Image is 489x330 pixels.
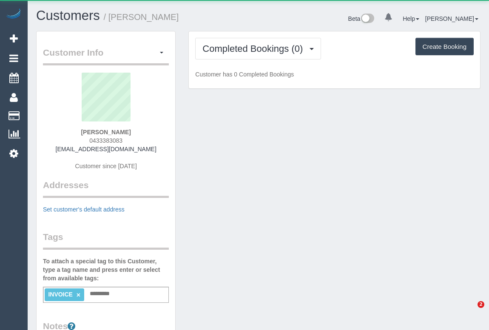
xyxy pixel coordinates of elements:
a: Help [403,15,419,22]
span: 2 [478,301,484,308]
p: Customer has 0 Completed Bookings [195,70,474,79]
a: Beta [348,15,375,22]
span: 0433383083 [89,137,122,144]
span: Completed Bookings (0) [202,43,307,54]
span: INVOICE [48,291,73,298]
label: To attach a special tag to this Customer, type a tag name and press enter or select from availabl... [43,257,169,282]
img: Automaid Logo [5,8,22,20]
a: Customers [36,8,100,23]
span: Customer since [DATE] [75,163,137,169]
a: Set customer's default address [43,206,125,213]
button: Completed Bookings (0) [195,38,321,59]
strong: [PERSON_NAME] [81,129,131,135]
button: Create Booking [415,38,474,56]
a: [EMAIL_ADDRESS][DOMAIN_NAME] [56,146,156,152]
legend: Tags [43,231,169,250]
iframe: Intercom live chat [460,301,480,322]
a: × [77,291,80,299]
legend: Customer Info [43,46,169,65]
img: New interface [360,14,374,25]
small: / [PERSON_NAME] [104,12,179,22]
a: [PERSON_NAME] [425,15,478,22]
